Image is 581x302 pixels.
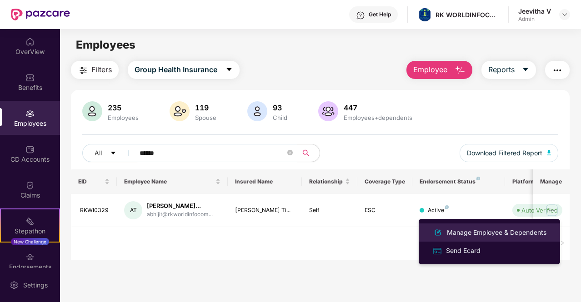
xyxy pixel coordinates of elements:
[488,64,515,75] span: Reports
[444,246,482,256] div: Send Ecard
[428,206,449,215] div: Active
[369,11,391,18] div: Get Help
[128,61,240,79] button: Group Health Insurancecaret-down
[271,103,289,112] div: 93
[124,201,142,219] div: AT
[287,149,293,158] span: close-circle
[287,150,293,155] span: close-circle
[512,178,562,185] div: Platform Status
[561,11,568,18] img: svg+xml;base64,PHN2ZyBpZD0iRHJvcGRvd24tMzJ4MzIiIHhtbG5zPSJodHRwOi8vd3d3LnczLm9yZy8yMDAwL3N2ZyIgd2...
[518,7,551,15] div: Jeevitha V
[271,114,289,121] div: Child
[309,206,350,215] div: Self
[147,210,213,219] div: abhijit@rkworldinfocom...
[420,178,497,185] div: Endorsement Status
[25,109,35,118] img: svg+xml;base64,PHN2ZyBpZD0iRW1wbG95ZWVzIiB4bWxucz0iaHR0cDovL3d3dy53My5vcmcvMjAwMC9zdmciIHdpZHRoPS...
[106,103,140,112] div: 235
[147,202,213,210] div: [PERSON_NAME]...
[302,169,357,194] th: Relationship
[71,61,119,79] button: Filters
[135,64,217,75] span: Group Health Insurance
[11,9,70,20] img: New Pazcare Logo
[413,64,447,75] span: Employee
[555,236,570,251] li: Next Page
[25,73,35,82] img: svg+xml;base64,PHN2ZyBpZD0iQmVuZWZpdHMiIHhtbG5zPSJodHRwOi8vd3d3LnczLm9yZy8yMDAwL3N2ZyIgd2lkdGg9Ij...
[521,206,558,215] div: Auto Verified
[436,10,499,19] div: RK WORLDINFOCOM PRIVATE LIMITED
[25,37,35,46] img: svg+xml;base64,PHN2ZyBpZD0iSG9tZSIgeG1sbnM9Imh0dHA6Ly93d3cudzMub3JnLzIwMDAvc3ZnIiB3aWR0aD0iMjAiIG...
[106,114,140,121] div: Employees
[193,114,218,121] div: Spouse
[78,65,89,76] img: svg+xml;base64,PHN2ZyB4bWxucz0iaHR0cDovL3d3dy53My5vcmcvMjAwMC9zdmciIHdpZHRoPSIyNCIgaGVpZ2h0PSIyNC...
[25,145,35,154] img: svg+xml;base64,PHN2ZyBpZD0iQ0RfQWNjb3VudHMiIGRhdGEtbmFtZT0iQ0QgQWNjb3VudHMiIHhtbG5zPSJodHRwOi8vd3...
[25,181,35,190] img: svg+xml;base64,PHN2ZyBpZD0iQ2xhaW0iIHhtbG5zPSJodHRwOi8vd3d3LnczLm9yZy8yMDAwL3N2ZyIgd2lkdGg9IjIwIi...
[297,149,315,157] span: search
[124,178,214,185] span: Employee Name
[445,205,449,209] img: svg+xml;base64,PHN2ZyB4bWxucz0iaHR0cDovL3d3dy53My5vcmcvMjAwMC9zdmciIHdpZHRoPSI4IiBoZWlnaHQ9IjgiIH...
[342,114,414,121] div: Employees+dependents
[170,101,190,121] img: svg+xml;base64,PHN2ZyB4bWxucz0iaHR0cDovL3d3dy53My5vcmcvMjAwMC9zdmciIHhtbG5zOnhsaW5rPSJodHRwOi8vd3...
[342,103,414,112] div: 447
[445,228,548,238] div: Manage Employee & Dependents
[228,169,302,194] th: Insured Name
[10,281,19,290] img: svg+xml;base64,PHN2ZyBpZD0iU2V0dGluZy0yMHgyMCIgeG1sbnM9Imh0dHA6Ly93d3cudzMub3JnLzIwMDAvc3ZnIiB3aW...
[547,150,551,155] img: svg+xml;base64,PHN2ZyB4bWxucz0iaHR0cDovL3d3dy53My5vcmcvMjAwMC9zdmciIHhtbG5zOnhsaW5rPSJodHRwOi8vd3...
[560,240,565,246] span: right
[518,15,551,23] div: Admin
[455,65,466,76] img: svg+xml;base64,PHN2ZyB4bWxucz0iaHR0cDovL3d3dy53My5vcmcvMjAwMC9zdmciIHhtbG5zOnhsaW5rPSJodHRwOi8vd3...
[467,148,542,158] span: Download Filtered Report
[117,169,228,194] th: Employee Name
[1,227,59,236] div: Stepathon
[25,217,35,226] img: svg+xml;base64,PHN2ZyB4bWxucz0iaHR0cDovL3d3dy53My5vcmcvMjAwMC9zdmciIHdpZHRoPSIyMSIgaGVpZ2h0PSIyMC...
[193,103,218,112] div: 119
[552,65,563,76] img: svg+xml;base64,PHN2ZyB4bWxucz0iaHR0cDovL3d3dy53My5vcmcvMjAwMC9zdmciIHdpZHRoPSIyNCIgaGVpZ2h0PSIyNC...
[11,238,49,245] div: New Challenge
[225,66,233,74] span: caret-down
[20,281,50,290] div: Settings
[95,148,102,158] span: All
[91,64,112,75] span: Filters
[78,178,103,185] span: EID
[418,8,431,21] img: whatsapp%20image%202024-01-05%20at%2011.24.52%20am.jpeg
[555,236,570,251] button: right
[481,61,536,79] button: Reportscaret-down
[247,101,267,121] img: svg+xml;base64,PHN2ZyB4bWxucz0iaHR0cDovL3d3dy53My5vcmcvMjAwMC9zdmciIHhtbG5zOnhsaW5rPSJodHRwOi8vd3...
[357,169,413,194] th: Coverage Type
[82,101,102,121] img: svg+xml;base64,PHN2ZyB4bWxucz0iaHR0cDovL3d3dy53My5vcmcvMjAwMC9zdmciIHhtbG5zOnhsaW5rPSJodHRwOi8vd3...
[71,169,117,194] th: EID
[356,11,365,20] img: svg+xml;base64,PHN2ZyBpZD0iSGVscC0zMngzMiIgeG1sbnM9Imh0dHA6Ly93d3cudzMub3JnLzIwMDAvc3ZnIiB3aWR0aD...
[297,144,320,162] button: search
[76,38,135,51] span: Employees
[476,177,480,180] img: svg+xml;base64,PHN2ZyB4bWxucz0iaHR0cDovL3d3dy53My5vcmcvMjAwMC9zdmciIHdpZHRoPSI4IiBoZWlnaHQ9IjgiIH...
[533,169,570,194] th: Manage
[25,252,35,262] img: svg+xml;base64,PHN2ZyBpZD0iRW5kb3JzZW1lbnRzIiB4bWxucz0iaHR0cDovL3d3dy53My5vcmcvMjAwMC9zdmciIHdpZH...
[309,178,343,185] span: Relationship
[406,61,472,79] button: Employee
[460,144,559,162] button: Download Filtered Report
[432,246,442,256] img: svg+xml;base64,PHN2ZyB4bWxucz0iaHR0cDovL3d3dy53My5vcmcvMjAwMC9zdmciIHdpZHRoPSIxNiIgaGVpZ2h0PSIxNi...
[522,66,529,74] span: caret-down
[82,144,138,162] button: Allcaret-down
[235,206,295,215] div: [PERSON_NAME] Ti...
[365,206,406,215] div: ESC
[545,203,559,218] img: manageButton
[432,227,443,238] img: svg+xml;base64,PHN2ZyB4bWxucz0iaHR0cDovL3d3dy53My5vcmcvMjAwMC9zdmciIHhtbG5zOnhsaW5rPSJodHRwOi8vd3...
[110,150,116,157] span: caret-down
[80,206,110,215] div: RKWI0329
[318,101,338,121] img: svg+xml;base64,PHN2ZyB4bWxucz0iaHR0cDovL3d3dy53My5vcmcvMjAwMC9zdmciIHhtbG5zOnhsaW5rPSJodHRwOi8vd3...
